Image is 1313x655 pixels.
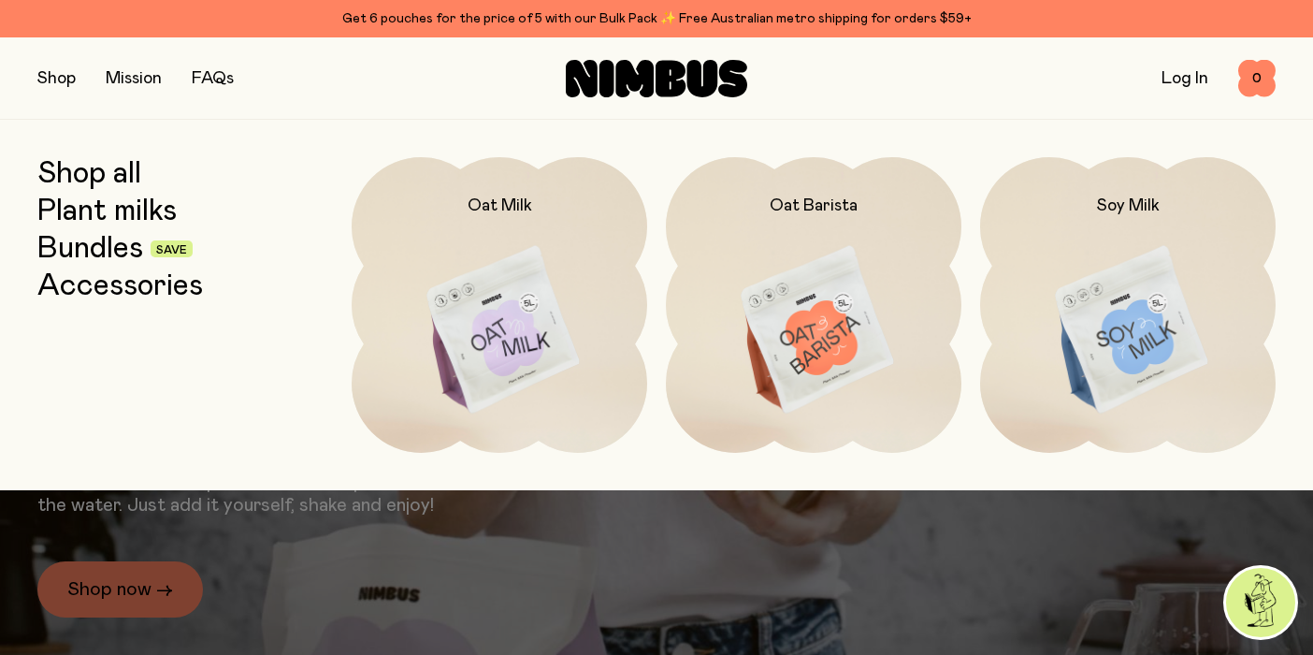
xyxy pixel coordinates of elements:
span: Save [156,244,187,255]
a: Plant milks [37,195,177,228]
a: Oat Milk [352,157,647,453]
img: agent [1226,568,1295,637]
a: Bundles [37,232,143,266]
a: Shop all [37,157,141,191]
a: FAQs [192,70,234,87]
h2: Oat Milk [468,195,532,217]
button: 0 [1238,60,1276,97]
a: Mission [106,70,162,87]
a: Log In [1161,70,1208,87]
h2: Soy Milk [1097,195,1160,217]
div: Get 6 pouches for the price of 5 with our Bulk Pack ✨ Free Australian metro shipping for orders $59+ [37,7,1276,30]
a: Accessories [37,269,203,303]
h2: Oat Barista [770,195,858,217]
a: Oat Barista [666,157,961,453]
a: Soy Milk [980,157,1276,453]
